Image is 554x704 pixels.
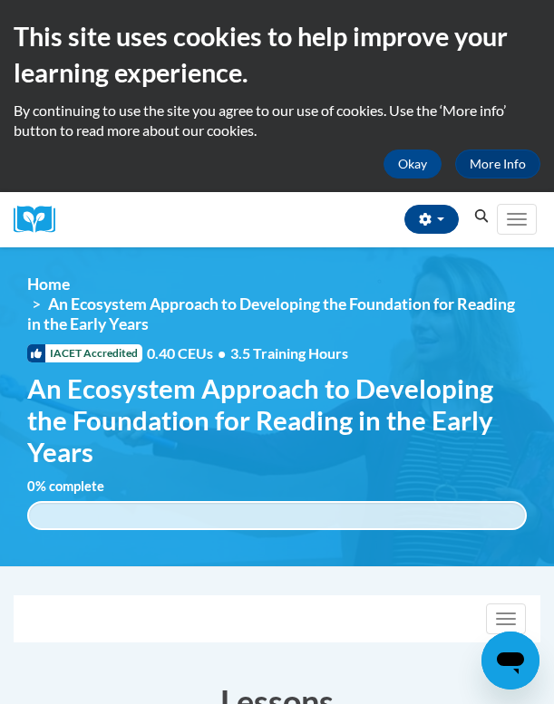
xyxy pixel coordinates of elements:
button: Account Settings [404,205,459,234]
a: More Info [455,149,540,178]
div: Main menu [495,192,540,247]
span: IACET Accredited [27,344,142,362]
button: Okay [384,149,442,178]
iframe: Button to launch messaging window [481,632,539,690]
a: Cox Campus [14,206,68,234]
p: By continuing to use the site you agree to our use of cookies. Use the ‘More info’ button to read... [14,101,540,140]
span: 0 [27,478,35,494]
h2: This site uses cookies to help improve your learning experience. [14,18,540,92]
a: Home [27,275,70,294]
span: • [218,344,226,362]
label: % complete [27,477,131,497]
span: An Ecosystem Approach to Developing the Foundation for Reading in the Early Years [27,294,515,333]
img: Logo brand [14,206,68,234]
span: 3.5 Training Hours [230,344,348,362]
span: An Ecosystem Approach to Developing the Foundation for Reading in the Early Years [27,372,527,468]
span: 0.40 CEUs [147,343,230,363]
button: Search [468,206,495,227]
